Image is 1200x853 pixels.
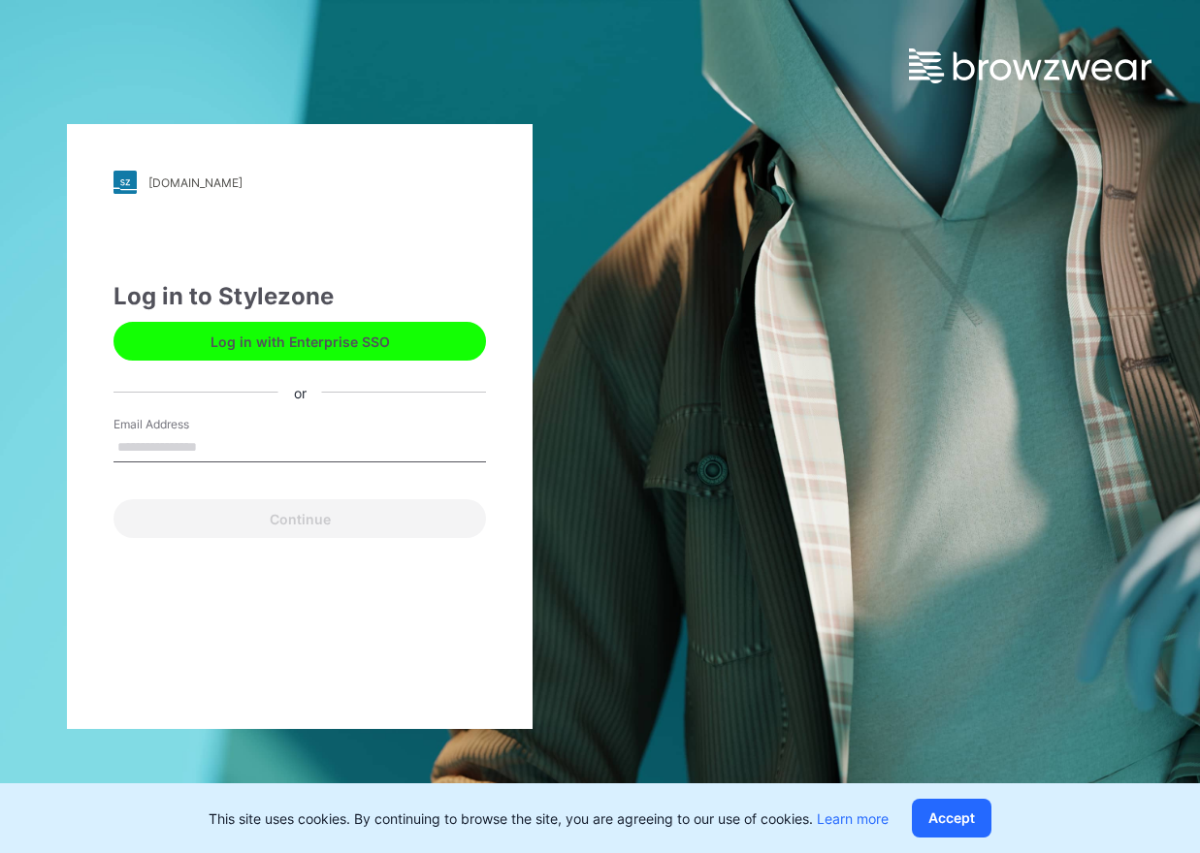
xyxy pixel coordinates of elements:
[909,48,1151,83] img: browzwear-logo.e42bd6dac1945053ebaf764b6aa21510.svg
[114,322,486,361] button: Log in with Enterprise SSO
[114,416,249,433] label: Email Address
[114,279,486,314] div: Log in to Stylezone
[114,171,486,194] a: [DOMAIN_NAME]
[278,382,322,402] div: or
[114,171,137,194] img: stylezone-logo.562084cfcfab977791bfbf7441f1a819.svg
[148,175,243,190] div: [DOMAIN_NAME]
[912,799,991,837] button: Accept
[817,810,889,827] a: Learn more
[209,808,889,829] p: This site uses cookies. By continuing to browse the site, you are agreeing to our use of cookies.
